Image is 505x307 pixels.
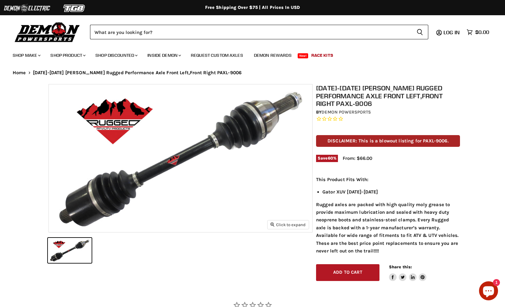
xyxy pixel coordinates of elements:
img: TGB Logo 2 [51,2,98,14]
div: Rugged axles are packed with high quality moly grease to provide maximum lubrication and sealed w... [316,176,460,255]
span: [DATE]-[DATE] [PERSON_NAME] Rugged Performance Axle Front Left,Front Right PAXL-9006 [33,70,242,75]
inbox-online-store-chat: Shopify online store chat [477,281,500,302]
a: Inside Demon [143,49,185,62]
span: Log in [443,29,460,36]
button: Add to cart [316,264,379,281]
a: Shop Make [8,49,44,62]
a: Shop Product [46,49,89,62]
span: Click to expand [270,222,306,227]
span: Rated 0.0 out of 5 stars 0 reviews [316,116,460,122]
button: 2012-2012 John Deere Rugged Performance Axle Front Left,Front Right PAXL-9006 thumbnail [48,238,92,263]
a: Request Custom Axles [186,49,248,62]
input: Search [90,25,411,39]
a: Shop Discounted [91,49,141,62]
span: 60 [328,156,333,160]
img: Demon Electric Logo 2 [3,2,51,14]
span: $0.00 [475,29,489,35]
img: Demon Powersports [13,21,82,43]
span: From: $66.00 [343,155,372,161]
span: Share this: [389,265,412,269]
div: by [316,109,460,116]
li: Gator XUV [DATE]-[DATE] [322,188,460,196]
span: Save % [316,155,338,162]
a: Demon Rewards [249,49,296,62]
aside: Share this: [389,264,427,281]
a: Home [13,70,26,75]
button: Click to expand [268,220,309,229]
ul: Main menu [8,46,488,62]
a: Demon Powersports [321,109,371,115]
span: Add to cart [333,270,362,275]
p: This Product Fits With: [316,176,460,183]
a: $0.00 [463,28,492,37]
button: Search [411,25,428,39]
img: 2012-2012 John Deere Rugged Performance Axle Front Left,Front Right PAXL-9006 [49,84,312,232]
h1: [DATE]-[DATE] [PERSON_NAME] Rugged Performance Axle Front Left,Front Right PAXL-9006 [316,84,460,108]
span: New! [298,53,308,58]
a: Log in [441,29,463,35]
form: Product [90,25,428,39]
p: DISCLAIMER: This is a blowout listing for PAXL-9006. [316,135,460,147]
a: Race Kits [307,49,338,62]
